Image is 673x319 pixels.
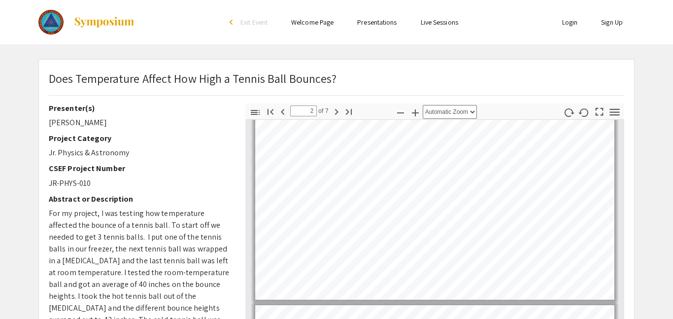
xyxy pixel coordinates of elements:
[38,10,64,35] img: The 2023 Colorado Science & Engineering Fair
[591,104,608,118] button: Switch to Presentation Mode
[561,105,577,119] button: Rotate Clockwise
[73,16,135,28] img: Symposium by ForagerOne
[7,275,42,312] iframe: Chat
[262,104,279,118] button: Go to First Page
[421,18,458,27] a: Live Sessions
[392,105,409,119] button: Zoom Out
[49,177,231,189] p: JR-PHYS-010
[49,194,231,204] h2: Abstract or Description
[274,104,291,118] button: Previous Page
[576,105,593,119] button: Rotate Counterclockwise
[49,70,337,87] p: Does Temperature Affect How High a Tennis Ball Bounces?
[423,105,477,119] select: Zoom
[407,105,424,119] button: Zoom In
[290,106,317,116] input: Page
[49,147,231,159] p: Jr. Physics & Astronomy
[606,105,623,119] button: Tools
[247,105,264,119] button: Toggle Sidebar
[340,104,357,118] button: Go to Last Page
[328,104,345,118] button: Next Page
[230,19,236,25] div: arrow_back_ios
[49,134,231,143] h2: Project Category
[251,93,619,304] div: Page 2
[562,18,578,27] a: Login
[38,10,135,35] a: The 2023 Colorado Science & Engineering Fair
[49,104,231,113] h2: Presenter(s)
[291,18,334,27] a: Welcome Page
[357,18,397,27] a: Presentations
[317,106,329,116] span: of 7
[240,18,268,27] span: Exit Event
[601,18,623,27] a: Sign Up
[49,164,231,173] h2: CSEF Project Number
[49,117,231,129] p: [PERSON_NAME]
